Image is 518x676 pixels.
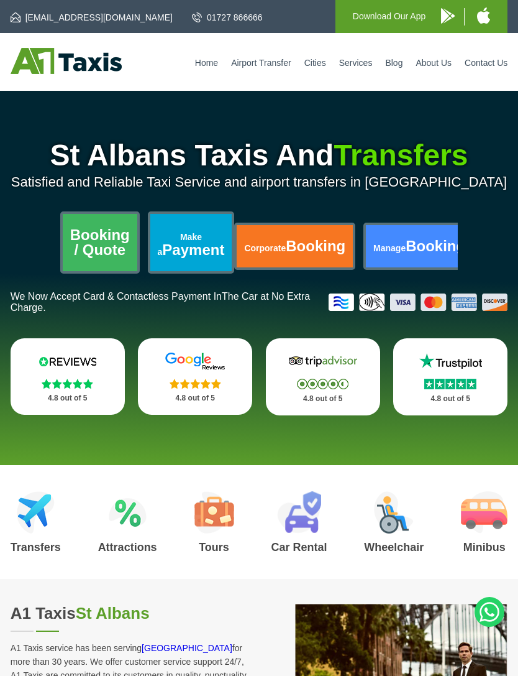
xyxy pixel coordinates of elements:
a: Cities [304,58,326,68]
img: Car Rental [277,491,321,534]
a: CorporateBooking [237,225,353,267]
img: Stars [297,379,348,389]
p: 4.8 out of 5 [152,391,239,406]
span: Manage [373,243,406,253]
p: We Now Accept Card & Contactless Payment In [11,291,320,313]
img: Wheelchair [374,491,414,534]
img: Stars [42,379,93,389]
p: 4.8 out of 5 [279,391,366,407]
a: Services [339,58,373,68]
span: The Car at No Extra Charge. [11,291,311,313]
a: Make aPayment [150,214,232,271]
h3: Attractions [98,542,157,553]
img: Attractions [109,491,147,534]
a: ManageBooking [366,225,473,267]
span: St Albans [76,604,150,623]
h3: Car Rental [271,542,327,553]
img: Google [158,352,232,371]
a: Booking / Quote [63,214,137,271]
img: A1 Taxis iPhone App [477,7,490,24]
a: Contact Us [465,58,507,68]
img: Tripadvisor [286,352,360,371]
h2: A1 Taxis [11,604,249,623]
img: Trustpilot [413,352,488,371]
span: Make a [158,232,202,257]
a: Blog [385,58,402,68]
h3: Transfers [11,542,61,553]
p: 4.8 out of 5 [24,391,111,406]
a: Airport Transfer [231,58,291,68]
img: Reviews.io [30,352,105,371]
img: A1 Taxis Android App [441,8,455,24]
a: About Us [416,58,452,68]
img: Stars [170,379,221,389]
a: Reviews.io Stars 4.8 out of 5 [11,338,125,415]
span: Corporate [244,243,286,253]
a: 01727 866666 [192,11,263,24]
img: Minibus [461,491,507,534]
img: Airport Transfers [17,491,55,534]
p: Download Our App [353,9,426,24]
a: Trustpilot Stars 4.8 out of 5 [393,338,507,415]
span: Transfers [334,139,468,172]
a: [GEOGRAPHIC_DATA] [142,643,232,653]
img: Tours [194,491,234,534]
img: Stars [424,379,476,389]
a: Google Stars 4.8 out of 5 [138,338,252,415]
a: [EMAIL_ADDRESS][DOMAIN_NAME] [11,11,173,24]
a: Home [195,58,218,68]
h3: Wheelchair [364,542,424,553]
img: A1 Taxis St Albans LTD [11,48,122,74]
p: Satisfied and Reliable Taxi Service and airport transfers in [GEOGRAPHIC_DATA] [11,174,508,190]
img: Credit And Debit Cards [329,294,507,311]
h1: St Albans Taxis And [11,141,508,170]
h3: Minibus [461,542,507,553]
a: Tripadvisor Stars 4.8 out of 5 [266,338,380,415]
p: 4.8 out of 5 [407,391,494,407]
h3: Tours [194,542,234,553]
